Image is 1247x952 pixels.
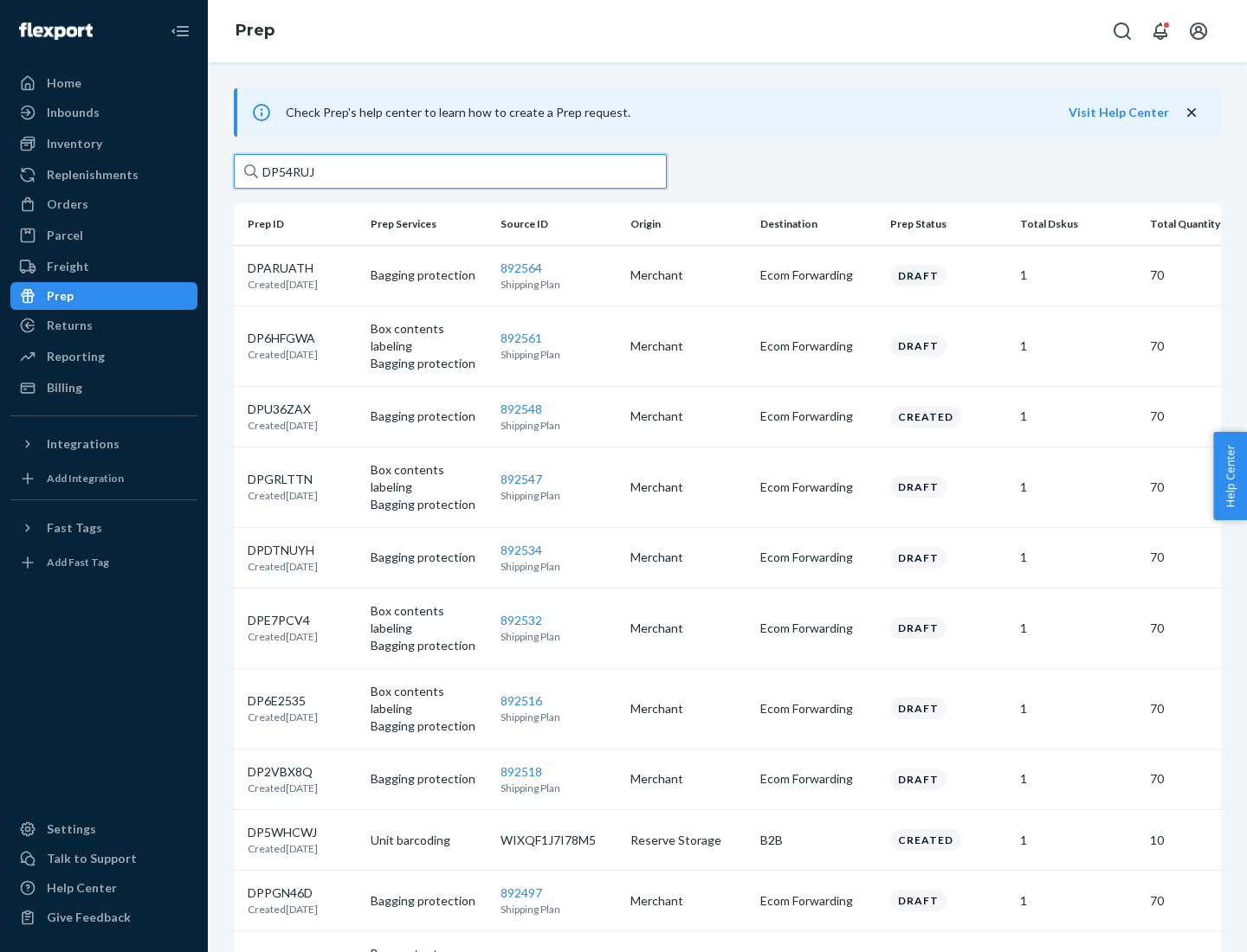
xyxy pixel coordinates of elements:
[501,277,617,292] p: Shipping Plan
[10,374,197,402] a: Billing
[47,227,83,244] div: Parcel
[248,763,318,781] p: DP2VBX8Q
[501,613,542,627] a: 892532
[760,832,876,849] p: B2B
[47,820,96,838] div: Settings
[371,683,487,717] p: Box contents labeling
[371,717,487,735] p: Bagging protection
[47,104,100,121] div: Inbounds
[10,430,197,458] button: Integrations
[47,879,117,897] div: Help Center
[47,287,74,305] div: Prep
[248,824,318,841] p: DP5WHCWJ
[248,781,318,795] p: Created [DATE]
[630,408,746,425] p: Merchant
[371,267,487,284] p: Bagging protection
[1020,479,1136,496] p: 1
[371,832,487,849] p: Unit barcoding
[501,710,617,724] p: Shipping Plan
[222,6,288,56] ol: breadcrumbs
[248,277,318,292] p: Created [DATE]
[630,479,746,496] p: Merchant
[371,355,487,372] p: Bagging protection
[1020,892,1136,910] p: 1
[47,135,102,152] div: Inventory
[1181,14,1216,48] button: Open account menu
[248,260,318,277] p: DPARUATH
[630,267,746,284] p: Merchant
[501,488,617,503] p: Shipping Plan
[501,347,617,362] p: Shipping Plan
[890,406,961,428] div: Created
[760,770,876,788] p: Ecom Forwarding
[371,549,487,566] p: Bagging protection
[47,435,120,453] div: Integrations
[47,379,82,396] div: Billing
[501,629,617,644] p: Shipping Plan
[10,99,197,126] a: Inbounds
[10,874,197,902] a: Help Center
[1183,104,1200,122] button: close
[630,770,746,788] p: Merchant
[890,890,947,911] div: Draft
[10,253,197,280] a: Freight
[10,514,197,542] button: Fast Tags
[10,465,197,492] a: Add Integration
[371,637,487,654] p: Bagging protection
[10,312,197,339] a: Returns
[890,265,947,286] div: Draft
[47,258,89,275] div: Freight
[890,335,947,357] div: Draft
[760,267,876,284] p: Ecom Forwarding
[501,402,542,416] a: 892548
[236,21,275,40] a: Prep
[1020,620,1136,637] p: 1
[623,203,753,245] th: Origin
[1213,432,1247,520] button: Help Center
[248,330,318,347] p: DP6HFGWA
[1069,104,1169,121] button: Visit Help Center
[890,547,947,569] div: Draft
[1020,700,1136,717] p: 1
[501,832,617,849] p: WIXQF1J7I78M5
[371,892,487,910] p: Bagging protection
[10,549,197,576] a: Add Fast Tag
[1020,832,1136,849] p: 1
[1143,14,1178,48] button: Open notifications
[371,320,487,355] p: Box contents labeling
[286,105,630,119] span: Check Prep's help center to learn how to create a Prep request.
[10,190,197,218] a: Orders
[364,203,494,245] th: Prep Services
[371,770,487,788] p: Bagging protection
[248,841,318,856] p: Created [DATE]
[10,130,197,158] a: Inventory
[248,612,318,629] p: DPE7PCV4
[1020,408,1136,425] p: 1
[371,461,487,496] p: Box contents labeling
[753,203,883,245] th: Destination
[1105,14,1140,48] button: Open Search Box
[19,23,93,40] img: Flexport logo
[501,543,542,557] a: 892534
[248,692,318,710] p: DP6E2535
[501,764,542,779] a: 892518
[47,471,124,486] div: Add Integration
[501,693,542,708] a: 892516
[760,338,876,355] p: Ecom Forwarding
[10,161,197,189] a: Replenishments
[501,261,542,275] a: 892564
[248,418,318,433] p: Created [DATE]
[248,559,318,574] p: Created [DATE]
[248,902,318,917] p: Created [DATE]
[760,700,876,717] p: Ecom Forwarding
[760,408,876,425] p: Ecom Forwarding
[501,781,617,795] p: Shipping Plan
[1020,770,1136,788] p: 1
[890,829,961,851] div: Created
[890,476,947,498] div: Draft
[371,496,487,513] p: Bagging protection
[47,850,137,867] div: Talk to Support
[501,902,617,917] p: Shipping Plan
[248,488,318,503] p: Created [DATE]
